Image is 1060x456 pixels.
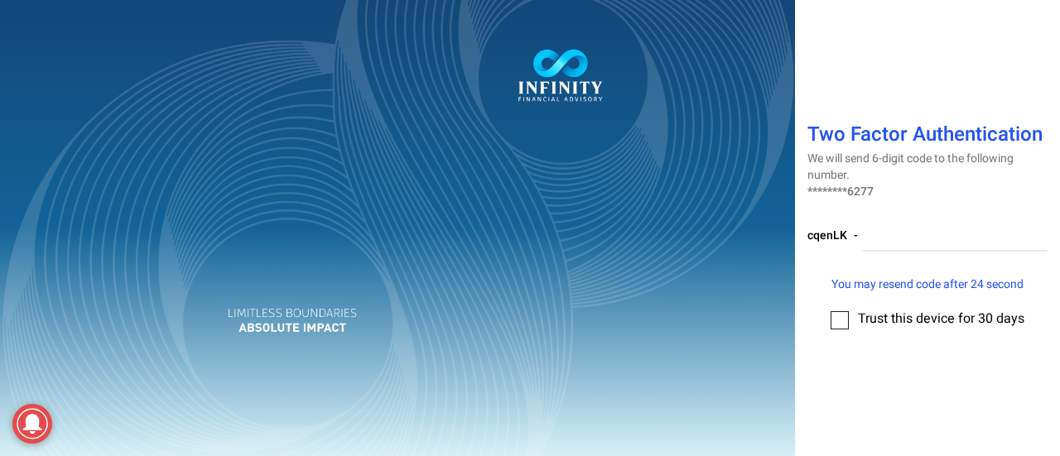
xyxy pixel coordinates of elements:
span: - [854,227,858,244]
span: You may resend code after 24 second [831,276,1024,293]
span: cqenLK [807,227,847,244]
span: Trust this device for 30 days [858,309,1024,329]
span: We will send 6-digit code to the following number. [807,150,1014,184]
h1: Two Factor Authentication [807,124,1048,150]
